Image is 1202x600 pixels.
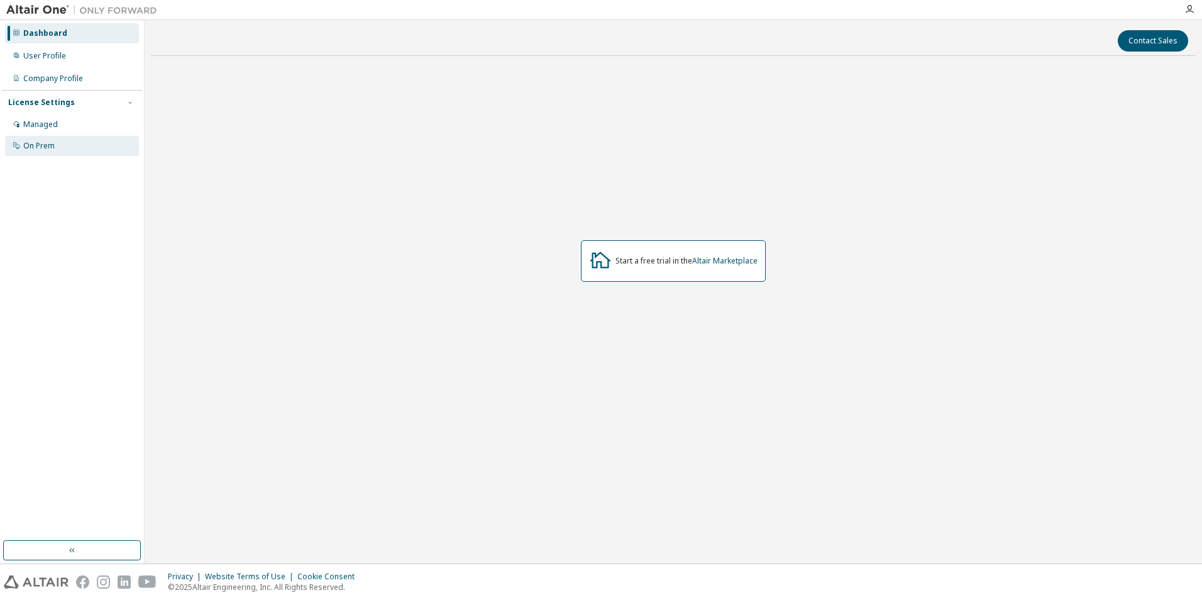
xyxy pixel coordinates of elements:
div: Managed [23,119,58,130]
p: © 2025 Altair Engineering, Inc. All Rights Reserved. [168,582,362,592]
img: linkedin.svg [118,575,131,589]
img: altair_logo.svg [4,575,69,589]
div: Privacy [168,572,205,582]
div: Cookie Consent [297,572,362,582]
div: Company Profile [23,74,83,84]
div: User Profile [23,51,66,61]
img: youtube.svg [138,575,157,589]
div: License Settings [8,97,75,108]
button: Contact Sales [1118,30,1188,52]
img: facebook.svg [76,575,89,589]
div: Dashboard [23,28,67,38]
div: On Prem [23,141,55,151]
div: Start a free trial in the [615,256,758,266]
div: Website Terms of Use [205,572,297,582]
img: instagram.svg [97,575,110,589]
img: Altair One [6,4,163,16]
a: Altair Marketplace [692,255,758,266]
